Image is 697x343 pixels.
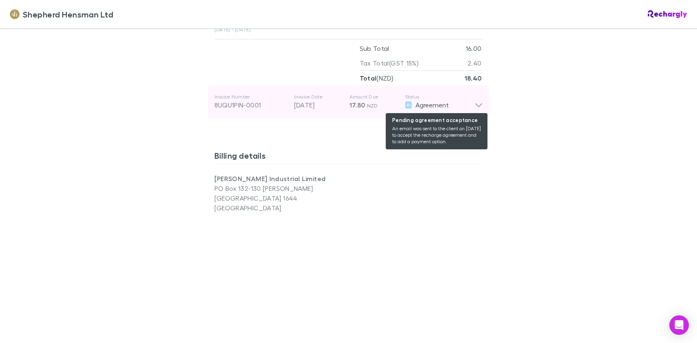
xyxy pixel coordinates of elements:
[294,94,343,100] p: Invoice Date
[23,8,113,20] span: Shepherd Hensman Ltd
[360,41,389,56] p: Sub Total
[360,74,377,82] strong: Total
[214,27,434,32] div: [DATE] - [DATE]
[648,10,687,18] img: Rechargly Logo
[214,174,349,184] p: [PERSON_NAME] Industrial Limited
[367,103,378,109] span: NZD
[208,85,489,118] div: Invoice Number8UQU1PIN-0001Invoice Date[DATE]Amount Due17.80 NZDStatus
[294,100,343,110] p: [DATE]
[214,184,349,193] p: PO Box 132-130 [PERSON_NAME]
[468,56,481,70] p: 2.40
[415,101,449,109] span: Agreement
[466,41,482,56] p: 16.00
[360,71,394,85] p: ( NZD )
[405,94,474,100] p: Status
[10,9,20,19] img: Shepherd Hensman Ltd's Logo
[360,56,419,70] p: Tax Total (GST 15%)
[465,74,482,82] strong: 18.40
[350,94,398,100] p: Amount Due
[214,151,483,164] h3: Billing details
[350,101,365,109] span: 17.80
[214,193,349,203] p: [GEOGRAPHIC_DATA] 1644
[669,315,689,335] div: Open Intercom Messenger
[214,94,288,100] p: Invoice Number
[214,203,349,213] p: [GEOGRAPHIC_DATA]
[214,100,288,110] div: 8UQU1PIN-0001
